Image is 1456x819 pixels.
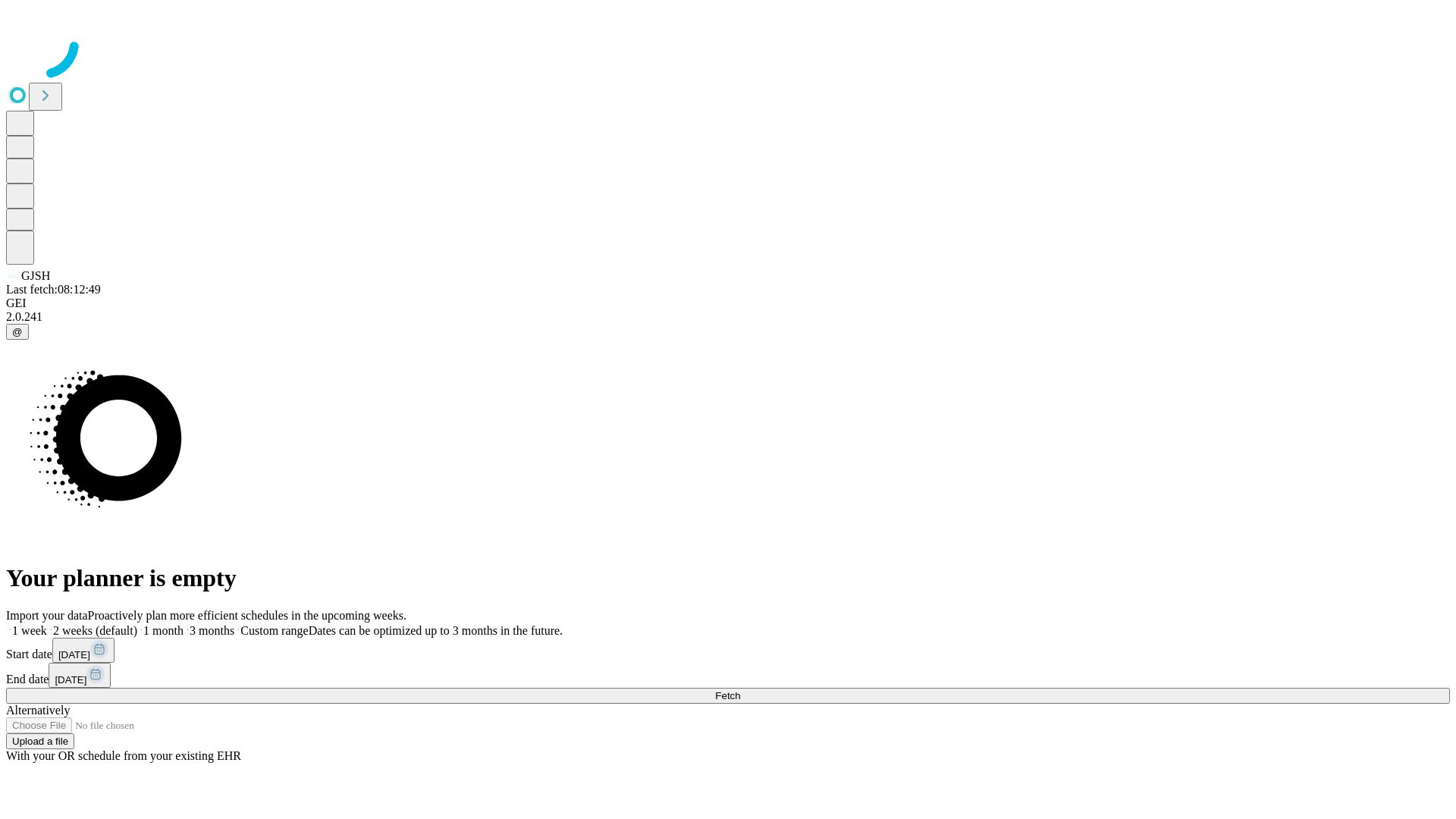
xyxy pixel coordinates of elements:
[6,688,1450,704] button: Fetch
[12,326,23,337] span: @
[6,704,70,717] span: Alternatively
[240,624,308,637] span: Custom range
[6,310,1450,324] div: 2.0.241
[6,564,1450,592] h1: Your planner is empty
[53,624,137,637] span: 2 weeks (default)
[52,638,115,663] button: [DATE]
[21,269,50,282] span: GJSH
[6,749,241,762] span: With your OR schedule from your existing EHR
[190,624,234,637] span: 3 months
[309,624,563,637] span: Dates can be optimized up to 3 months in the future.
[58,649,90,661] span: [DATE]
[6,324,29,340] button: @
[143,624,184,637] span: 1 month
[6,609,88,622] span: Import your data
[715,690,740,701] span: Fetch
[55,674,86,686] span: [DATE]
[6,297,1450,310] div: GEI
[49,663,111,688] button: [DATE]
[88,609,406,622] span: Proactively plan more efficient schedules in the upcoming weeks.
[6,283,101,296] span: Last fetch: 08:12:49
[6,733,74,749] button: Upload a file
[6,638,1450,663] div: Start date
[6,663,1450,688] div: End date
[12,624,47,637] span: 1 week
